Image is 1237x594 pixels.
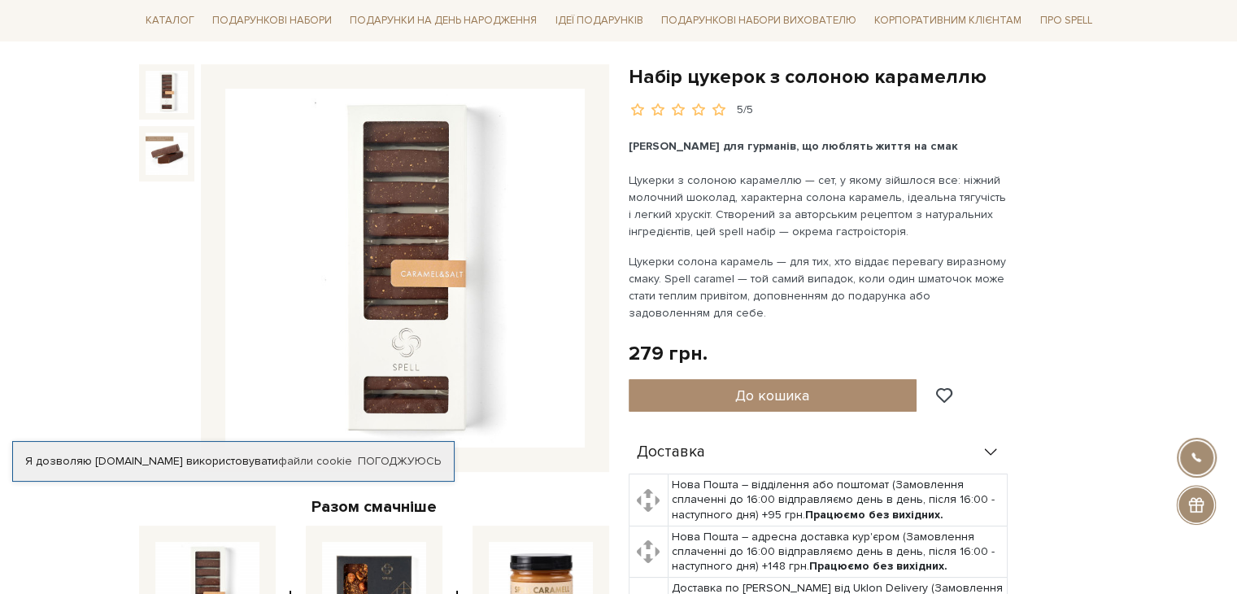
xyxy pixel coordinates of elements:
a: Ідеї подарунків [548,8,649,33]
a: файли cookie [278,454,352,468]
td: Нова Пошта – відділення або поштомат (Замовлення сплаченні до 16:00 відправляємо день в день, піс... [668,474,1007,526]
span: До кошика [735,387,809,404]
a: Про Spell [1033,8,1098,33]
img: Набір цукерок з солоною карамеллю [146,71,188,113]
a: Подарункові набори [206,8,338,33]
img: Набір цукерок з солоною карамеллю [225,89,585,448]
a: Подарунки на День народження [343,8,543,33]
a: Корпоративним клієнтам [868,7,1028,34]
img: Набір цукерок з солоною карамеллю [146,133,188,175]
b: Працюємо без вихідних. [809,559,947,573]
span: Доставка [637,445,705,460]
a: Подарункові набори вихователю [655,7,863,34]
a: Каталог [139,8,201,33]
div: Я дозволяю [DOMAIN_NAME] використовувати [13,454,454,469]
div: 279 грн. [629,341,708,366]
span: [PERSON_NAME] для гурманів, що люблять життя на смак [629,139,958,153]
span: Цукерки солона карамель — для тих, хто віддає перевагу виразному смаку. Spell caramel — той самий... [629,255,1009,320]
div: 5/5 [737,103,753,118]
span: Цукерки з солоною карамеллю — сет, у якому зійшлося все: ніжний молочний шоколад, характерна соло... [629,173,1009,238]
a: Погоджуюсь [358,454,441,469]
h1: Набір цукерок з солоною карамеллю [629,64,1099,90]
b: Працюємо без вихідних. [805,508,943,522]
button: До кошика [629,379,917,412]
div: Разом смачніше [139,496,609,518]
td: Нова Пошта – адресна доставка кур'єром (Замовлення сплаченні до 16:00 відправляємо день в день, п... [668,526,1007,578]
